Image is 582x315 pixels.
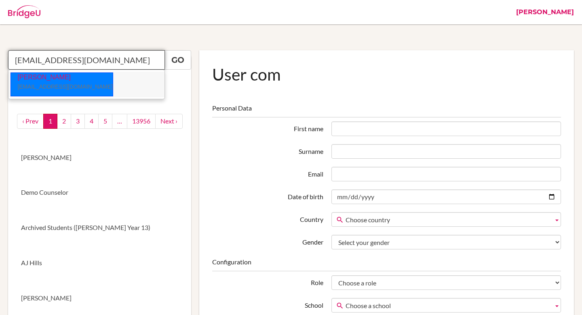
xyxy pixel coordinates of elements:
[127,114,156,129] a: 13956
[8,5,40,18] img: Bridge-U
[212,258,561,271] legend: Configuration
[84,114,99,129] a: 4
[17,73,119,92] p: [PERSON_NAME]
[98,114,112,129] a: 5
[8,175,191,210] a: Demo Counselor
[57,114,71,129] a: 2
[346,213,550,227] span: Choose country
[208,235,327,247] label: Gender
[346,298,550,313] span: Choose a school
[8,245,191,281] a: AJ Hills
[11,73,17,79] img: thumb_1000x1000.png
[208,121,327,134] label: First name
[208,167,327,179] label: Email
[208,144,327,156] label: Surname
[8,70,191,105] a: New User
[8,140,191,175] a: [PERSON_NAME]
[43,114,57,129] a: 1
[17,114,44,129] a: ‹ Prev
[208,275,327,287] label: Role
[208,298,327,310] label: School
[24,83,119,90] small: [EMAIL_ADDRESS][DOMAIN_NAME]
[112,114,127,129] a: …
[164,50,191,70] a: Go
[208,189,327,202] label: Date of birth
[212,104,561,117] legend: Personal Data
[71,114,85,129] a: 3
[8,210,191,245] a: Archived Students ([PERSON_NAME] Year 13)
[212,63,561,85] h1: User com
[155,114,183,129] a: next
[8,50,165,70] input: Quicksearch user
[208,212,327,224] label: Country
